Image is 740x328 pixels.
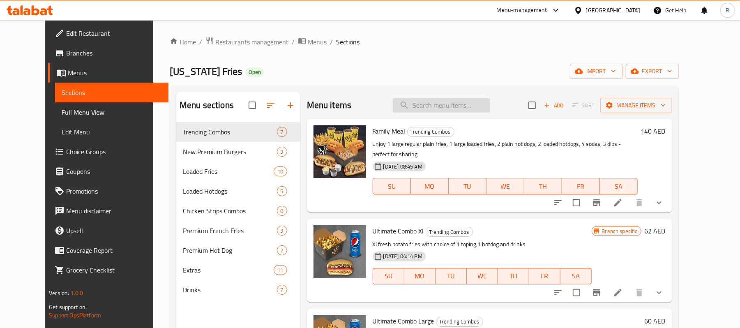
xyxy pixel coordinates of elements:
[576,66,616,76] span: import
[66,226,162,236] span: Upsell
[274,168,286,176] span: 10
[62,107,162,117] span: Full Menu View
[587,283,606,303] button: Branch-specific-item
[292,37,295,47] li: /
[497,5,547,15] div: Menu-management
[411,178,449,194] button: MO
[486,178,524,194] button: WE
[373,315,434,327] span: Ultimate Combo Large
[436,317,483,326] span: Trending Combos
[373,139,638,159] p: Enjoy 1 large regular plain fries, 1 large loaded fries, 2 plain hot dogs, 2 loaded hotdogs, 4 so...
[281,95,300,115] button: Add section
[55,102,168,122] a: Full Menu View
[548,193,568,213] button: sort-choices
[48,23,168,43] a: Edit Restaurant
[541,99,567,112] button: Add
[183,206,277,216] span: Chicken Strips Combos
[373,178,411,194] button: SU
[48,201,168,221] a: Menu disclaimer
[176,221,300,240] div: Premium French Fries3
[170,37,679,47] nav: breadcrumb
[726,6,729,15] span: R
[560,268,592,284] button: SA
[436,268,467,284] button: TU
[274,265,287,275] div: items
[613,198,623,208] a: Edit menu item
[277,206,287,216] div: items
[183,127,277,137] span: Trending Combos
[176,122,300,142] div: Trending Combos7
[541,99,567,112] span: Add item
[307,99,352,111] h2: Menu items
[523,97,541,114] span: Select section
[205,37,288,47] a: Restaurants management
[501,270,526,282] span: TH
[62,88,162,97] span: Sections
[632,66,672,76] span: export
[176,240,300,260] div: Premium Hot Dog2
[170,37,196,47] a: Home
[393,98,490,113] input: search
[48,240,168,260] a: Coverage Report
[66,186,162,196] span: Promotions
[498,268,529,284] button: TH
[314,125,366,178] img: Family Meal
[645,315,666,327] h6: 60 AED
[183,285,277,295] div: Drinks
[48,63,168,83] a: Menus
[48,142,168,162] a: Choice Groups
[183,226,277,236] span: Premium French Fries
[71,288,83,298] span: 1.0.0
[603,180,634,192] span: SA
[564,270,588,282] span: SA
[183,245,277,255] div: Premium Hot Dog
[649,193,669,213] button: show more
[439,270,463,282] span: TU
[66,28,162,38] span: Edit Restaurant
[277,186,287,196] div: items
[314,225,366,278] img: Ultimate Combo Xl
[66,48,162,58] span: Branches
[277,245,287,255] div: items
[183,147,277,157] span: New Premium Burgers
[490,180,521,192] span: WE
[404,268,436,284] button: MO
[183,186,277,196] span: Loaded Hotdogs
[176,142,300,162] div: New Premium Burgers3
[48,260,168,280] a: Grocery Checklist
[629,193,649,213] button: delete
[426,227,473,237] span: Trending Combos
[452,180,483,192] span: TU
[66,245,162,255] span: Coverage Report
[183,265,274,275] span: Extras
[48,221,168,240] a: Upsell
[277,227,287,235] span: 3
[373,125,406,137] span: Family Meal
[215,37,288,47] span: Restaurants management
[654,198,664,208] svg: Show Choices
[373,225,424,237] span: Ultimate Combo Xl
[49,310,101,321] a: Support.OpsPlatform
[277,285,287,295] div: items
[176,119,300,303] nav: Menu sections
[565,180,597,192] span: FR
[176,181,300,201] div: Loaded Hotdogs5
[245,69,264,76] span: Open
[626,64,679,79] button: export
[380,252,426,260] span: [DATE] 04:14 PM
[528,180,559,192] span: TH
[308,37,327,47] span: Menus
[548,283,568,303] button: sort-choices
[176,280,300,300] div: Drinks7
[567,99,600,112] span: Select section first
[449,178,486,194] button: TU
[277,286,287,294] span: 7
[470,270,495,282] span: WE
[176,201,300,221] div: Chicken Strips Combos0
[436,317,483,327] div: Trending Combos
